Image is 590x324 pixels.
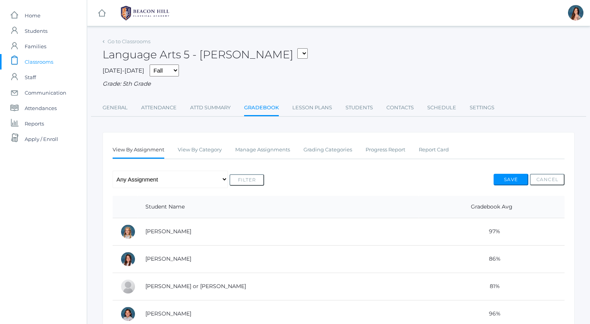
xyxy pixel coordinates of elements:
[303,142,352,158] a: Grading Categories
[190,100,231,115] a: Attd Summary
[346,100,373,115] a: Students
[530,174,565,185] button: Cancel
[25,54,53,70] span: Classrooms
[108,38,150,44] a: Go to Classrooms
[494,174,528,185] button: Save
[292,100,332,115] a: Lesson Plans
[25,85,66,100] span: Communication
[120,251,136,267] div: Grace Carpenter
[103,67,144,74] span: [DATE]-[DATE]
[470,100,494,115] a: Settings
[25,8,40,23] span: Home
[419,218,565,245] td: 97%
[145,255,191,262] a: [PERSON_NAME]
[568,5,583,20] div: Rebecca Salazar
[178,142,222,158] a: View By Category
[419,142,449,158] a: Report Card
[103,49,308,61] h2: Language Arts 5 - [PERSON_NAME]
[145,228,191,235] a: [PERSON_NAME]
[25,70,36,85] span: Staff
[419,196,565,218] th: Gradebook Avg
[419,245,565,273] td: 86%
[141,100,177,115] a: Attendance
[235,142,290,158] a: Manage Assignments
[366,142,405,158] a: Progress Report
[25,23,47,39] span: Students
[113,142,164,159] a: View By Assignment
[116,3,174,23] img: 1_BHCALogos-05.png
[244,100,279,117] a: Gradebook
[120,224,136,239] div: Paige Albanese
[427,100,456,115] a: Schedule
[120,306,136,322] div: Esperanza Ewing
[145,310,191,317] a: [PERSON_NAME]
[120,279,136,294] div: Thomas or Tom Cope
[229,174,264,186] button: Filter
[419,273,565,300] td: 81%
[103,100,128,115] a: General
[103,80,575,88] div: Grade: 5th Grade
[138,196,419,218] th: Student Name
[25,131,58,147] span: Apply / Enroll
[25,116,44,131] span: Reports
[386,100,414,115] a: Contacts
[145,283,246,290] a: [PERSON_NAME] or [PERSON_NAME]
[25,100,57,116] span: Attendances
[25,39,46,54] span: Families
